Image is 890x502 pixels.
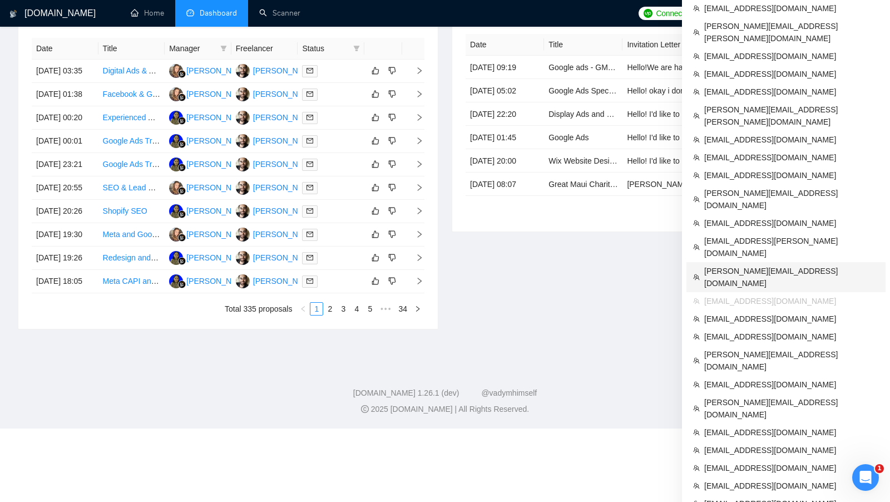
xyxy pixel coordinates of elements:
[369,251,382,264] button: like
[544,149,622,173] td: Wix Website Designer for Holiday Festival (eComm Ticket Sales Focus)
[372,113,379,122] span: like
[407,277,423,285] span: right
[704,378,879,391] span: [EMAIL_ADDRESS][DOMAIN_NAME]
[253,205,317,217] div: [PERSON_NAME]
[693,333,700,340] span: team
[148,387,177,409] span: disappointed reaction
[337,303,349,315] a: 3
[693,5,700,12] span: team
[361,405,369,413] span: copyright
[372,66,379,75] span: like
[32,176,98,200] td: [DATE] 20:55
[169,183,250,191] a: NK[PERSON_NAME]
[388,277,396,286] span: dislike
[306,208,313,214] span: mail
[407,114,423,121] span: right
[385,181,399,194] button: dislike
[253,158,317,170] div: [PERSON_NAME]
[236,66,317,75] a: SK[PERSON_NAME]
[395,303,411,315] a: 34
[169,112,250,121] a: AA[PERSON_NAME]
[165,38,231,60] th: Manager
[306,254,313,261] span: mail
[704,235,879,259] span: [EMAIL_ADDRESS][PERSON_NAME][DOMAIN_NAME]
[466,149,544,173] td: [DATE] 20:00
[103,136,451,145] a: Google Ads Tracking + Campaign Optimization (Webflow, Zoho, Stripe) Protect Existing Performance
[169,204,183,218] img: AA
[388,253,396,262] span: dislike
[186,228,250,240] div: [PERSON_NAME]
[369,274,382,288] button: like
[704,480,879,492] span: [EMAIL_ADDRESS][DOMAIN_NAME]
[372,136,379,145] span: like
[103,160,451,169] a: Google Ads Tracking + Campaign Optimization (Webflow, Zoho, Stripe) Protect Existing Performance
[310,302,323,316] li: 1
[466,56,544,79] td: [DATE] 09:19
[169,276,250,285] a: AA[PERSON_NAME]
[220,45,227,52] span: filter
[350,303,363,315] a: 4
[704,2,879,14] span: [EMAIL_ADDRESS][DOMAIN_NAME]
[178,140,186,148] img: gigradar-bm.png
[704,68,879,80] span: [EMAIL_ADDRESS][DOMAIN_NAME]
[212,387,228,409] span: 😃
[169,228,183,242] img: NK
[704,134,879,146] span: [EMAIL_ADDRESS][DOMAIN_NAME]
[206,387,235,409] span: smiley reaction
[544,102,622,126] td: Display Ads and Optional Video Ads for Lead Gen Funnels
[169,253,250,262] a: AA[PERSON_NAME]
[704,462,879,474] span: [EMAIL_ADDRESS][DOMAIN_NAME]
[369,204,382,218] button: like
[253,275,317,287] div: [PERSON_NAME]
[186,205,250,217] div: [PERSON_NAME]
[385,64,399,77] button: dislike
[704,86,879,98] span: [EMAIL_ADDRESS][DOMAIN_NAME]
[548,133,589,142] a: Google Ads
[296,302,310,316] li: Previous Page
[369,134,382,147] button: like
[13,376,369,388] div: Ви отримали відповідь на своє запитання?
[693,53,700,60] span: team
[253,181,317,194] div: [PERSON_NAME]
[103,90,350,99] a: Facebook & Google Ads Audit + Shopify Setup Help (One-Time Project)
[302,42,349,55] span: Status
[693,447,700,454] span: team
[236,89,317,98] a: SK[PERSON_NAME]
[306,114,313,121] span: mail
[693,154,700,161] span: team
[693,405,700,412] span: team
[98,60,165,83] td: Digital Ads & Analytics Specialist (Meta, Google PMax, LinkedIn, GA4)
[693,244,700,250] span: team
[306,278,313,284] span: mail
[306,231,313,238] span: mail
[385,111,399,124] button: dislike
[548,86,778,95] a: Google Ads Specialist Needed for Luxury Transportation Company
[98,83,165,106] td: Facebook & Google Ads Audit + Shopify Setup Help (One-Time Project)
[704,444,879,456] span: [EMAIL_ADDRESS][DOMAIN_NAME]
[253,135,317,147] div: [PERSON_NAME]
[169,251,183,265] img: AA
[388,183,396,192] span: dislike
[411,302,424,316] li: Next Page
[372,206,379,215] span: like
[236,183,317,191] a: SK[PERSON_NAME]
[186,252,250,264] div: [PERSON_NAME]
[704,151,879,164] span: [EMAIL_ADDRESS][DOMAIN_NAME]
[369,111,382,124] button: like
[693,483,700,489] span: team
[466,173,544,196] td: [DATE] 08:07
[407,207,423,215] span: right
[385,134,399,147] button: dislike
[178,210,186,218] img: gigradar-bm.png
[693,274,700,280] span: team
[32,106,98,130] td: [DATE] 00:20
[407,160,423,168] span: right
[169,136,250,145] a: AA[PERSON_NAME]
[385,274,399,288] button: dislike
[253,65,317,77] div: [PERSON_NAME]
[394,302,411,316] li: 34
[103,253,331,262] a: Redesign and Streamline Media Pricing Sheet (Strategy + Layout)
[178,280,186,288] img: gigradar-bm.png
[388,160,396,169] span: dislike
[122,423,261,432] a: Відкрити в довідковому центрі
